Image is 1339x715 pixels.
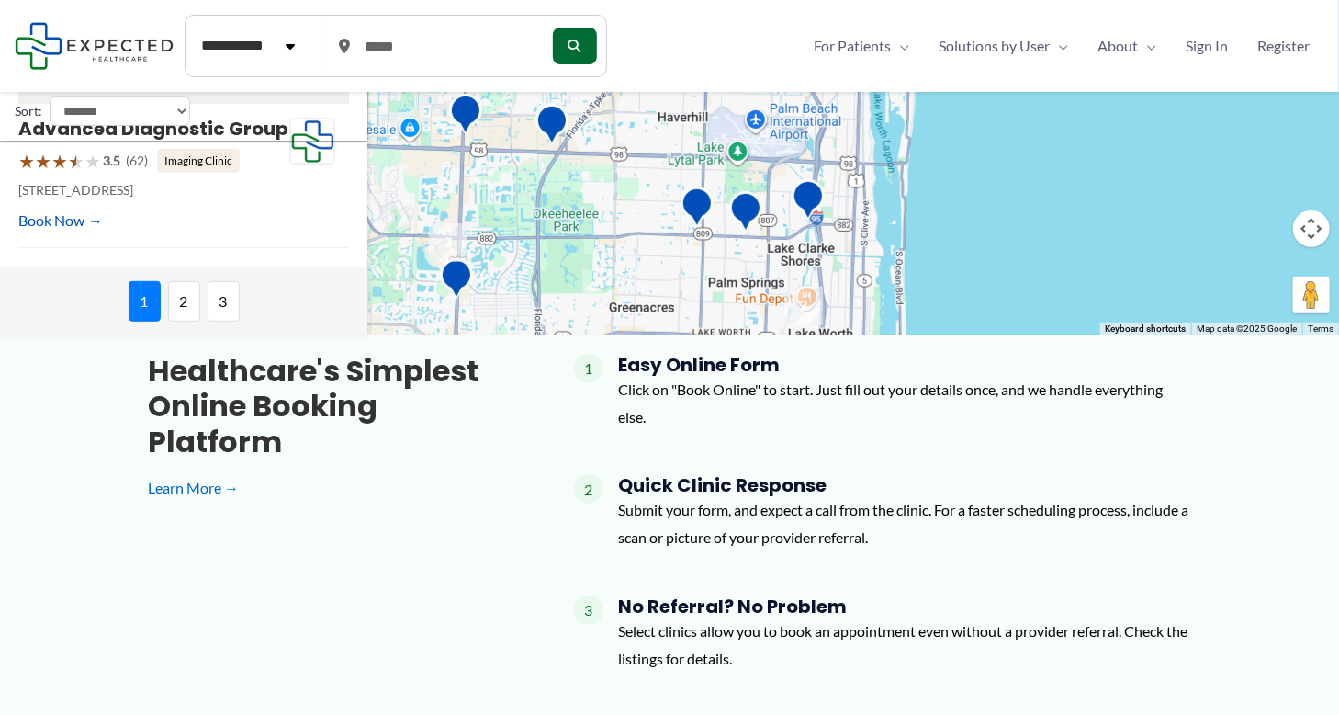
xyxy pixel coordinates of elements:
[722,184,770,245] div: Portable Medical Diagnostics
[574,474,603,504] span: 2
[1293,277,1330,313] button: Drag Pegman onto the map to open Street View
[528,96,576,158] div: Advanced Diagnostic Group
[18,178,289,202] p: [STREET_ADDRESS]
[939,32,1050,60] span: Solutions by User
[618,376,1191,430] p: Click on "Book Online" to start. Just fill out your details once, and we handle everything else.
[422,216,475,269] div: 3
[15,99,42,123] label: Sort:
[784,172,832,233] div: The Open MRI Guys of Palm Beach
[51,144,68,178] span: ★
[618,354,1191,376] h4: Easy Online Form
[1105,323,1186,335] button: Keyboard shortcuts
[157,149,240,173] span: Imaging Clinic
[814,32,891,60] span: For Patients
[1197,323,1297,334] span: Map data ©2025 Google
[1243,32,1324,60] a: Register
[1257,32,1310,60] span: Register
[442,86,489,148] div: Good Samaritan Outpatient Imaging &#8211; Royal Palm Beach
[673,179,721,241] div: Medical Center Imaging
[433,251,480,312] div: Akumin
[618,474,1191,496] h4: Quick Clinic Response
[924,32,1083,60] a: Solutions by UserMenu Toggle
[618,496,1191,550] p: Submit your form, and expect a call from the clinic. For a faster scheduling process, include a s...
[618,596,1191,618] h4: No Referral? No Problem
[84,144,101,178] span: ★
[1050,32,1068,60] span: Menu Toggle
[168,281,200,322] span: 2
[103,149,120,173] span: 3.5
[1097,32,1138,60] span: About
[18,207,103,234] a: Book Now
[777,279,830,333] div: 2
[1293,210,1330,247] button: Map camera controls
[891,32,909,60] span: Menu Toggle
[15,22,174,69] img: Expected Healthcare Logo - side, dark font, small
[1138,32,1156,60] span: Menu Toggle
[1083,32,1171,60] a: AboutMenu Toggle
[68,144,84,178] span: ★
[618,618,1191,672] p: Select clinics allow you to book an appointment even without a provider referral. Check the listi...
[129,281,161,322] span: 1
[799,32,924,60] a: For PatientsMenu Toggle
[126,149,148,173] span: (62)
[290,119,334,165] img: Expected Healthcare Logo
[574,596,603,625] span: 3
[1171,32,1243,60] a: Sign In
[35,144,51,178] span: ★
[18,144,35,178] span: ★
[208,281,240,322] span: 3
[148,474,515,502] a: Learn More →
[1186,32,1228,60] span: Sign In
[148,354,515,460] h3: Healthcare's simplest online booking platform
[1308,323,1333,334] a: Terms
[574,354,603,383] span: 1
